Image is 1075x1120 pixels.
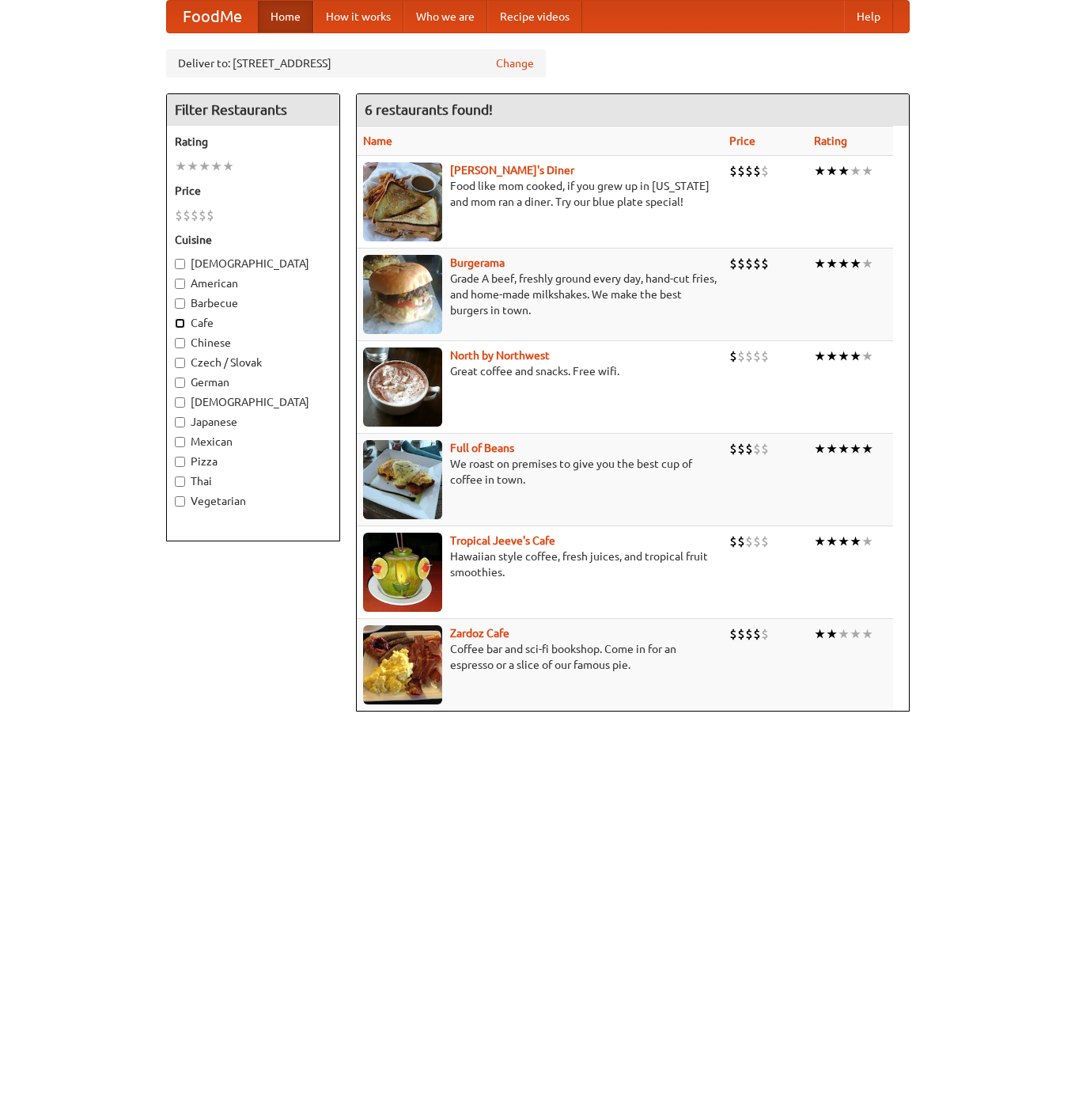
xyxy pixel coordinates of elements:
[363,347,442,427] img: north.jpg
[729,255,737,272] li: $
[175,338,185,348] input: Chinese
[175,473,331,489] label: Thai
[363,271,717,318] p: Grade A beef, freshly ground every day, hand-cut fries, and home-made milkshakes. We make the bes...
[753,255,761,272] li: $
[175,457,185,467] input: Pizza
[175,298,185,309] input: Barbecue
[496,55,534,71] a: Change
[745,440,753,457] li: $
[729,135,755,147] a: Price
[175,335,331,351] label: Chinese
[363,549,717,580] p: Hawaiian style coffee, fresh juices, and tropical fruit smoothies.
[450,164,574,177] a: [PERSON_NAME]'s Diner
[826,347,838,365] li: ★
[175,207,183,224] li: $
[737,533,745,550] li: $
[365,102,493,117] ng-pluralize: 6 restaurants found!
[745,255,753,272] li: $
[450,627,509,640] a: Zardoz Cafe
[363,440,442,519] img: beans.jpg
[814,440,826,457] li: ★
[175,434,331,450] label: Mexican
[167,94,339,126] h4: Filter Restaurants
[814,533,826,550] li: ★
[861,255,873,272] li: ★
[175,134,331,150] h5: Rating
[450,534,555,547] a: Tropical Jeeve's Cafe
[814,162,826,180] li: ★
[175,232,331,248] h5: Cuisine
[175,394,331,410] label: [DEMOGRAPHIC_DATA]
[187,158,199,175] li: ★
[210,158,222,175] li: ★
[166,49,546,78] div: Deliver to: [STREET_ADDRESS]
[175,493,331,509] label: Vegetarian
[838,625,850,643] li: ★
[753,162,761,180] li: $
[199,207,206,224] li: $
[850,255,861,272] li: ★
[838,255,850,272] li: ★
[814,347,826,365] li: ★
[838,347,850,365] li: ★
[861,347,873,365] li: ★
[729,347,737,365] li: $
[729,440,737,457] li: $
[861,625,873,643] li: ★
[175,183,331,199] h5: Price
[175,279,185,289] input: American
[737,440,745,457] li: $
[850,347,861,365] li: ★
[826,162,838,180] li: ★
[175,358,185,368] input: Czech / Slovak
[363,162,442,241] img: sallys.jpg
[175,437,185,447] input: Mexican
[826,440,838,457] li: ★
[861,440,873,457] li: ★
[838,162,850,180] li: ★
[175,397,185,408] input: [DEMOGRAPHIC_DATA]
[450,442,514,454] a: Full of Beans
[861,533,873,550] li: ★
[450,256,505,269] b: Burgerama
[199,158,210,175] li: ★
[761,625,769,643] li: $
[363,135,392,147] a: Name
[363,178,717,210] p: Food like mom cooked, if you grew up in [US_STATE] and mom ran a diner. Try our blue plate special!
[729,625,737,643] li: $
[487,1,582,32] a: Recipe videos
[363,363,717,379] p: Great coffee and snacks. Free wifi.
[844,1,893,32] a: Help
[745,533,753,550] li: $
[753,533,761,550] li: $
[814,625,826,643] li: ★
[175,158,187,175] li: ★
[222,158,234,175] li: ★
[175,496,185,507] input: Vegetarian
[167,1,258,32] a: FoodMe
[363,456,717,488] p: We roast on premises to give you the best cup of coffee in town.
[729,533,737,550] li: $
[850,625,861,643] li: ★
[850,533,861,550] li: ★
[850,440,861,457] li: ★
[838,440,850,457] li: ★
[175,318,185,328] input: Cafe
[191,207,199,224] li: $
[753,347,761,365] li: $
[363,255,442,334] img: burgerama.jpg
[183,207,191,224] li: $
[737,162,745,180] li: $
[175,315,331,331] label: Cafe
[737,347,745,365] li: $
[175,355,331,370] label: Czech / Slovak
[745,625,753,643] li: $
[175,295,331,311] label: Barbecue
[450,349,550,362] a: North by Northwest
[861,162,873,180] li: ★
